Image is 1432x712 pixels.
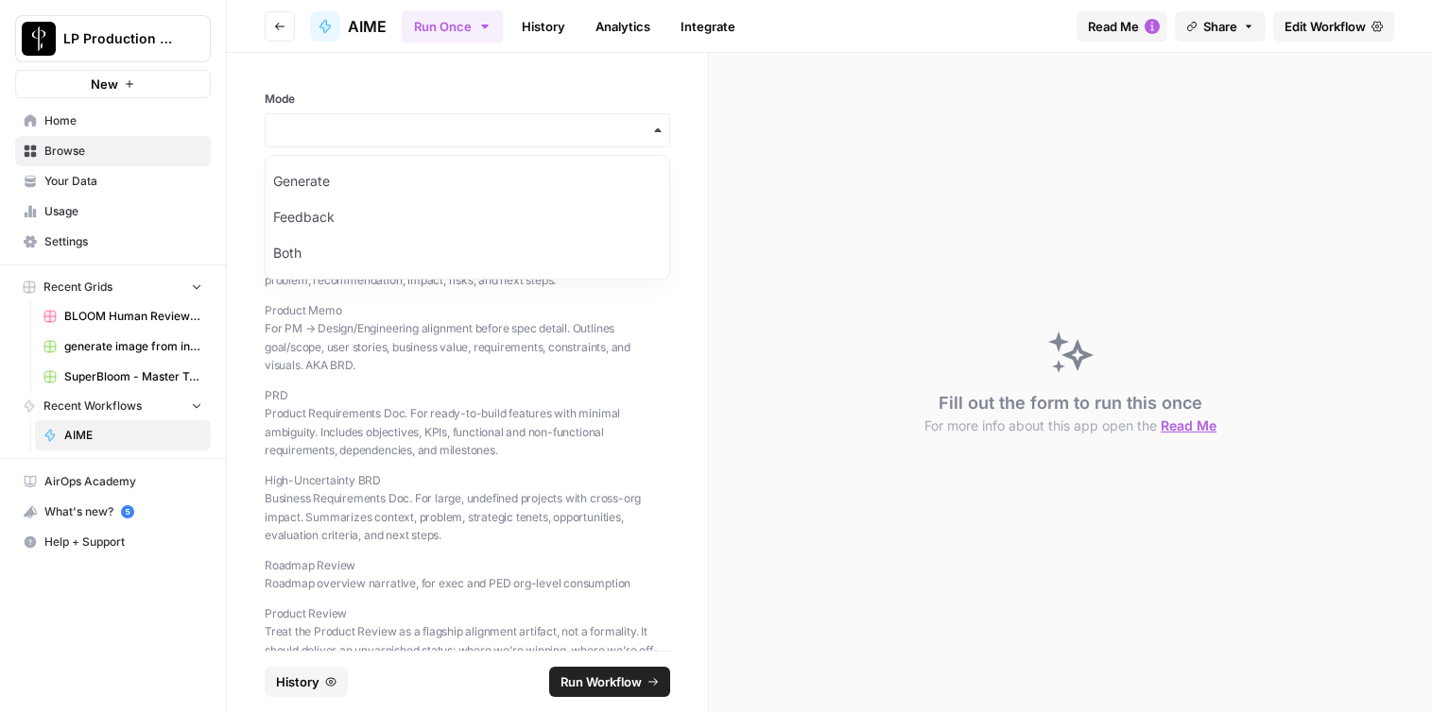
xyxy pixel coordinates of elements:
[265,556,670,593] p: Roadmap Review Roadmap overview narrative, for exec and PED org-level consumption
[266,235,669,271] div: Both
[265,386,670,460] p: PRD Product Requirements Doc. For ready-to-build features with minimal ambiguity. Includes object...
[276,672,319,691] span: History
[15,106,211,136] a: Home
[1273,11,1394,42] a: Edit Workflow
[15,273,211,301] button: Recent Grids
[1077,11,1167,42] button: Read Me
[43,398,142,415] span: Recent Workflows
[15,15,211,62] button: Workspace: LP Production Workloads
[35,420,211,450] a: AIME
[584,11,662,42] a: Analytics
[15,466,211,497] a: AirOps Academy
[44,112,202,129] span: Home
[924,390,1216,435] div: Fill out the form to run this once
[15,136,211,166] a: Browse
[44,143,202,160] span: Browse
[1088,17,1139,36] span: Read Me
[1161,417,1216,433] span: Read Me
[63,29,178,48] span: LP Production Workloads
[1175,11,1266,42] button: Share
[44,473,202,490] span: AirOps Academy
[64,338,202,355] span: generate image from input image (copyright tests) duplicate Grid
[121,505,134,518] a: 5
[265,91,670,108] label: Mode
[44,233,202,250] span: Settings
[35,362,211,392] a: SuperBloom - Master Topic List
[44,203,202,220] span: Usage
[310,11,387,42] a: AIME
[561,672,642,691] span: Run Workflow
[1285,17,1366,36] span: Edit Workflow
[15,392,211,420] button: Recent Workflows
[22,22,56,56] img: LP Production Workloads Logo
[16,498,210,526] div: What's new?
[91,75,118,93] span: New
[669,11,747,42] a: Integrate
[265,471,670,545] p: High-Uncertainty BRD Business Requirements Doc. For large, undefined projects with cross-org impa...
[15,227,211,257] a: Settings
[924,416,1216,435] button: For more info about this app open the Read Me
[15,196,211,227] a: Usage
[549,667,670,697] button: Run Workflow
[35,301,211,331] a: BLOOM Human Review (ver2)
[265,301,670,375] p: Product Memo For PM → Design/Engineering alignment before spec detail. Outlines goal/scope, user ...
[35,331,211,362] a: generate image from input image (copyright tests) duplicate Grid
[266,199,669,235] div: Feedback
[402,10,503,42] button: Run Once
[44,173,202,190] span: Your Data
[15,527,211,557] button: Help + Support
[510,11,577,42] a: History
[15,166,211,196] a: Your Data
[15,70,211,98] button: New
[15,497,211,527] button: What's new? 5
[125,507,129,517] text: 5
[64,368,202,385] span: SuperBloom - Master Topic List
[265,667,348,697] button: History
[64,308,202,325] span: BLOOM Human Review (ver2)
[64,427,202,444] span: AIME
[348,15,387,38] span: AIME
[44,534,202,551] span: Help + Support
[266,163,669,199] div: Generate
[43,279,112,296] span: Recent Grids
[1203,17,1237,36] span: Share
